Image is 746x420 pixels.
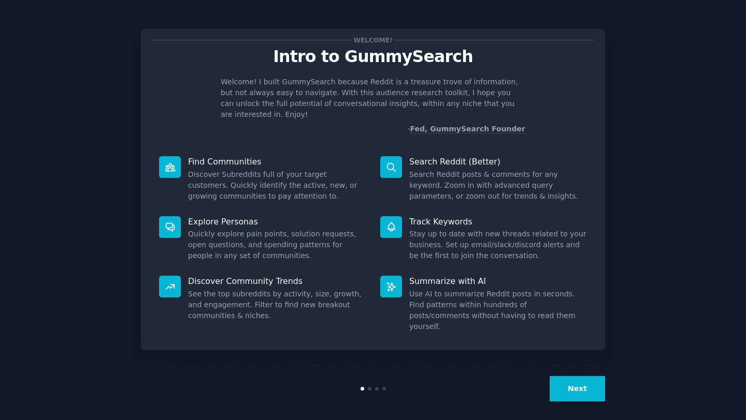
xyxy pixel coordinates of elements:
[188,289,366,321] dd: See the top subreddits by activity, size, growth, and engagement. Filter to find new breakout com...
[188,169,366,202] dd: Discover Subreddits full of your target customers. Quickly identify the active, new, or growing c...
[409,156,587,167] p: Search Reddit (Better)
[352,35,394,46] span: Welcome!
[409,289,587,332] dd: Use AI to summarize Reddit posts in seconds. Find patterns within hundreds of posts/comments with...
[409,216,587,227] p: Track Keywords
[550,376,605,401] button: Next
[409,229,587,261] dd: Stay up to date with new threads related to your business. Set up email/slack/discord alerts and ...
[407,124,525,134] div: -
[188,156,366,167] p: Find Communities
[410,125,525,133] a: Fed, GummySearch Founder
[409,276,587,287] p: Summarize with AI
[409,169,587,202] dd: Search Reddit posts & comments for any keyword. Zoom in with advanced query parameters, or zoom o...
[152,48,594,66] p: Intro to GummySearch
[188,276,366,287] p: Discover Community Trends
[221,77,525,120] p: Welcome! I built GummySearch because Reddit is a treasure trove of information, but not always ea...
[188,229,366,261] dd: Quickly explore pain points, solution requests, open questions, and spending patterns for people ...
[188,216,366,227] p: Explore Personas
